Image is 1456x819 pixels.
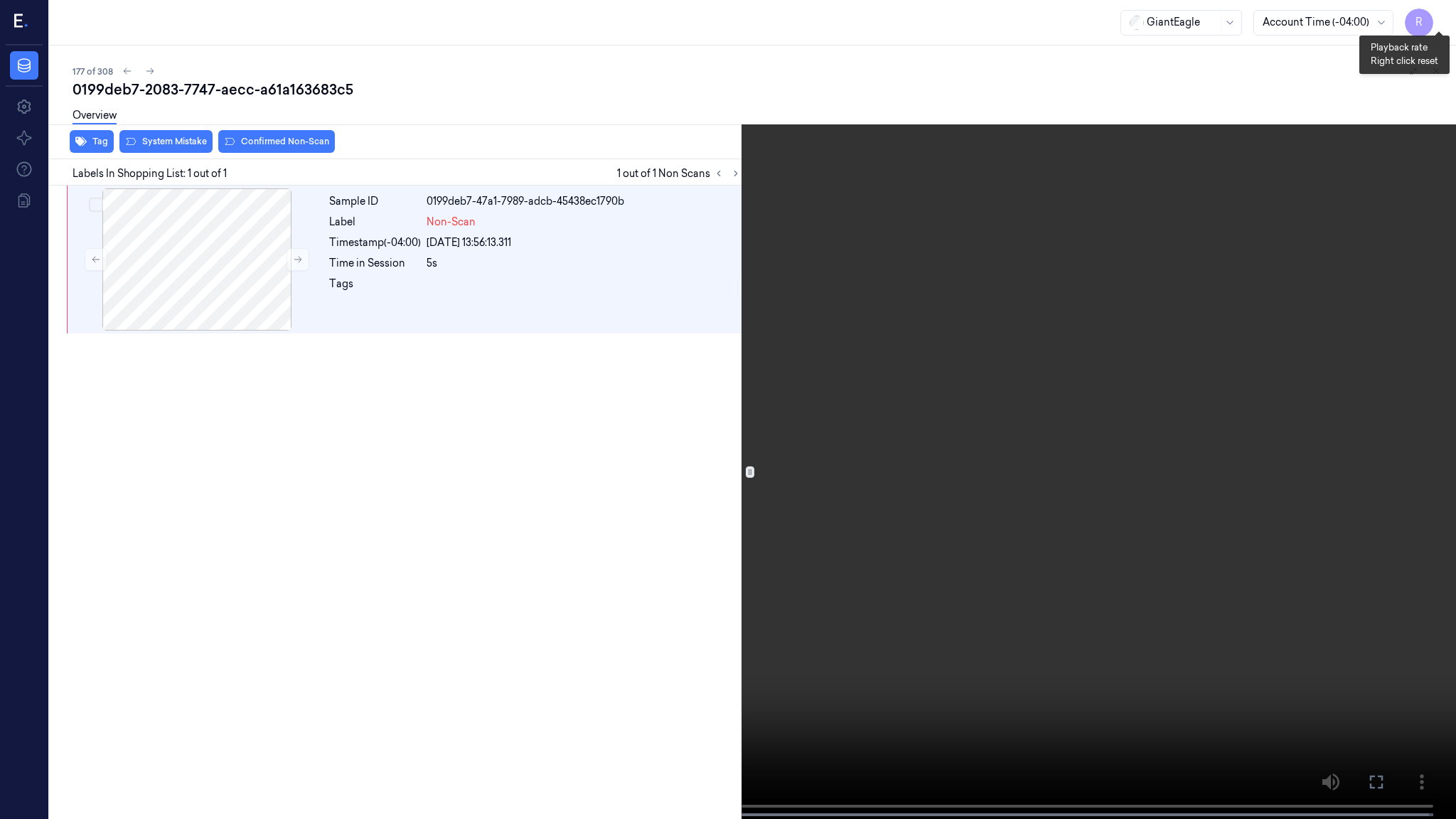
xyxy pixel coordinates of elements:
[427,215,476,230] span: Non-Scan
[617,165,744,182] span: 1 out of 1 Non Scans
[218,130,335,153] button: Confirmed Non-Scan
[329,215,421,230] div: Label
[427,256,741,271] div: 5s
[427,194,741,209] div: 0199deb7-47a1-7989-adcb-45438ec1790b
[329,235,421,250] div: Timestamp (-04:00)
[73,108,117,124] a: Overview
[73,65,113,77] span: 177 of 308
[89,198,103,212] button: Select row
[73,80,1445,100] div: 0199deb7-2083-7747-aecc-a61a163683c5
[329,277,421,299] div: Tags
[329,194,421,209] div: Sample ID
[73,166,227,181] span: Labels In Shopping List: 1 out of 1
[70,130,114,153] button: Tag
[427,235,741,250] div: [DATE] 13:56:13.311
[329,256,421,271] div: Time in Session
[119,130,213,153] button: System Mistake
[1405,9,1433,37] button: R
